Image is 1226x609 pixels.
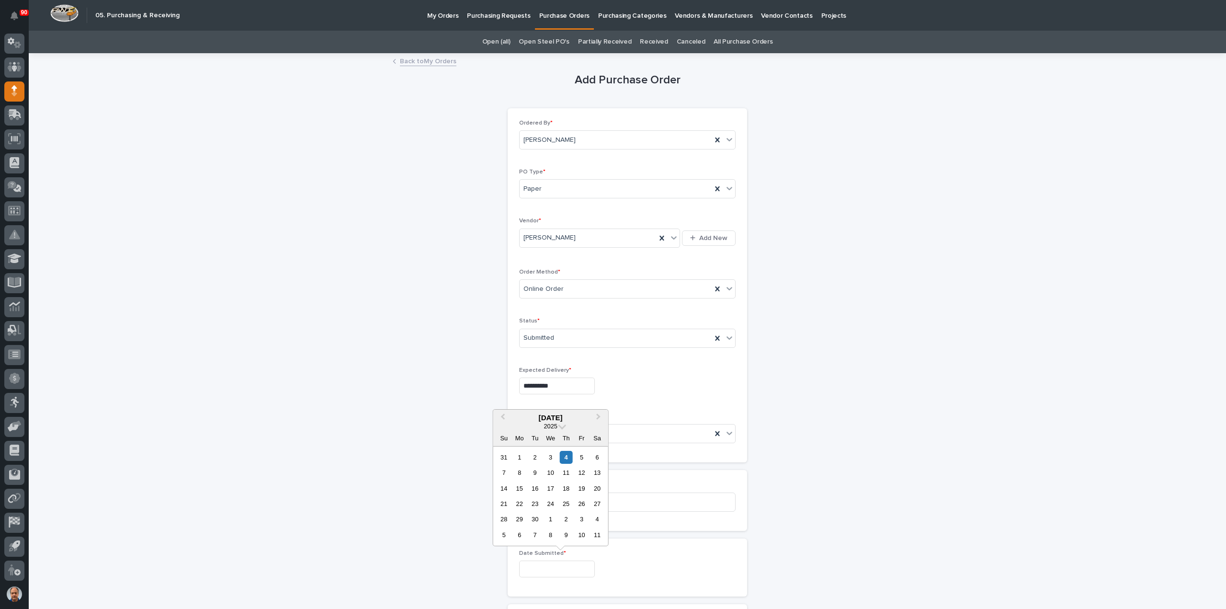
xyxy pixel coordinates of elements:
span: [PERSON_NAME] [523,135,576,145]
h1: Add Purchase Order [508,73,747,87]
div: Choose Wednesday, September 10th, 2025 [544,466,557,479]
span: [PERSON_NAME] [523,233,576,243]
div: Choose Tuesday, September 16th, 2025 [529,482,542,495]
div: Choose Monday, September 29th, 2025 [513,513,526,526]
div: Choose Friday, October 3rd, 2025 [575,513,588,526]
button: Notifications [4,6,24,26]
a: Open Steel PO's [519,31,569,53]
a: All Purchase Orders [714,31,772,53]
span: Submitted [523,333,554,343]
div: Th [560,432,573,445]
div: [DATE] [493,414,608,422]
div: Choose Sunday, September 21st, 2025 [498,497,511,510]
div: Choose Monday, September 15th, 2025 [513,482,526,495]
div: Sa [590,432,603,445]
span: 2025 [544,423,557,430]
div: Choose Sunday, August 31st, 2025 [498,451,511,464]
span: Order Method [519,269,560,275]
img: Workspace Logo [50,4,79,22]
button: users-avatar [4,584,24,604]
p: 90 [21,9,27,16]
div: Choose Wednesday, October 8th, 2025 [544,529,557,541]
span: Ordered By [519,120,553,126]
span: Expected Delivery [519,368,571,373]
div: Choose Sunday, September 7th, 2025 [498,466,511,479]
div: Choose Thursday, October 9th, 2025 [560,529,573,541]
div: Choose Tuesday, October 7th, 2025 [529,529,542,541]
div: Choose Sunday, October 5th, 2025 [498,529,511,541]
div: Choose Wednesday, September 17th, 2025 [544,482,557,495]
div: month 2025-09 [496,449,605,543]
span: Add New [699,234,727,242]
div: Choose Wednesday, September 3rd, 2025 [544,451,557,464]
span: Vendor [519,218,541,224]
span: Status [519,318,540,324]
div: Choose Wednesday, October 1st, 2025 [544,513,557,526]
div: Choose Thursday, September 25th, 2025 [560,497,573,510]
span: PO Type [519,169,545,175]
div: Choose Tuesday, September 30th, 2025 [529,513,542,526]
div: Choose Sunday, September 14th, 2025 [498,482,511,495]
div: Choose Saturday, October 4th, 2025 [590,513,603,526]
div: Choose Monday, September 1st, 2025 [513,451,526,464]
a: Back toMy Orders [400,55,456,66]
div: Choose Wednesday, September 24th, 2025 [544,497,557,510]
div: Choose Tuesday, September 9th, 2025 [529,466,542,479]
span: Online Order [523,284,564,294]
div: Choose Saturday, September 20th, 2025 [590,482,603,495]
div: Choose Friday, September 12th, 2025 [575,466,588,479]
a: Partially Received [578,31,631,53]
span: Paper [523,184,542,194]
div: Tu [529,432,542,445]
button: Next Month [592,411,607,426]
div: Choose Saturday, September 27th, 2025 [590,497,603,510]
div: Mo [513,432,526,445]
div: Choose Monday, September 22nd, 2025 [513,497,526,510]
a: Received [640,31,668,53]
div: Choose Friday, September 19th, 2025 [575,482,588,495]
a: Open (all) [482,31,511,53]
div: Choose Thursday, October 2nd, 2025 [560,513,573,526]
div: Choose Monday, September 8th, 2025 [513,466,526,479]
div: Choose Saturday, September 6th, 2025 [590,451,603,464]
button: Add New [682,230,736,246]
a: Canceled [677,31,705,53]
div: Choose Thursday, September 4th, 2025 [560,451,573,464]
div: Notifications90 [12,11,24,27]
div: Choose Thursday, September 18th, 2025 [560,482,573,495]
div: Choose Monday, October 6th, 2025 [513,529,526,541]
div: Su [498,432,511,445]
div: Choose Sunday, September 28th, 2025 [498,513,511,526]
span: Date Submitted [519,551,566,556]
div: Choose Saturday, October 11th, 2025 [590,529,603,541]
div: Choose Friday, October 10th, 2025 [575,529,588,541]
div: We [544,432,557,445]
div: Choose Tuesday, September 2nd, 2025 [529,451,542,464]
h2: 05. Purchasing & Receiving [95,11,180,20]
div: Choose Thursday, September 11th, 2025 [560,466,573,479]
div: Choose Friday, September 5th, 2025 [575,451,588,464]
div: Fr [575,432,588,445]
div: Choose Saturday, September 13th, 2025 [590,466,603,479]
div: Choose Tuesday, September 23rd, 2025 [529,497,542,510]
div: Choose Friday, September 26th, 2025 [575,497,588,510]
button: Previous Month [494,411,510,426]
